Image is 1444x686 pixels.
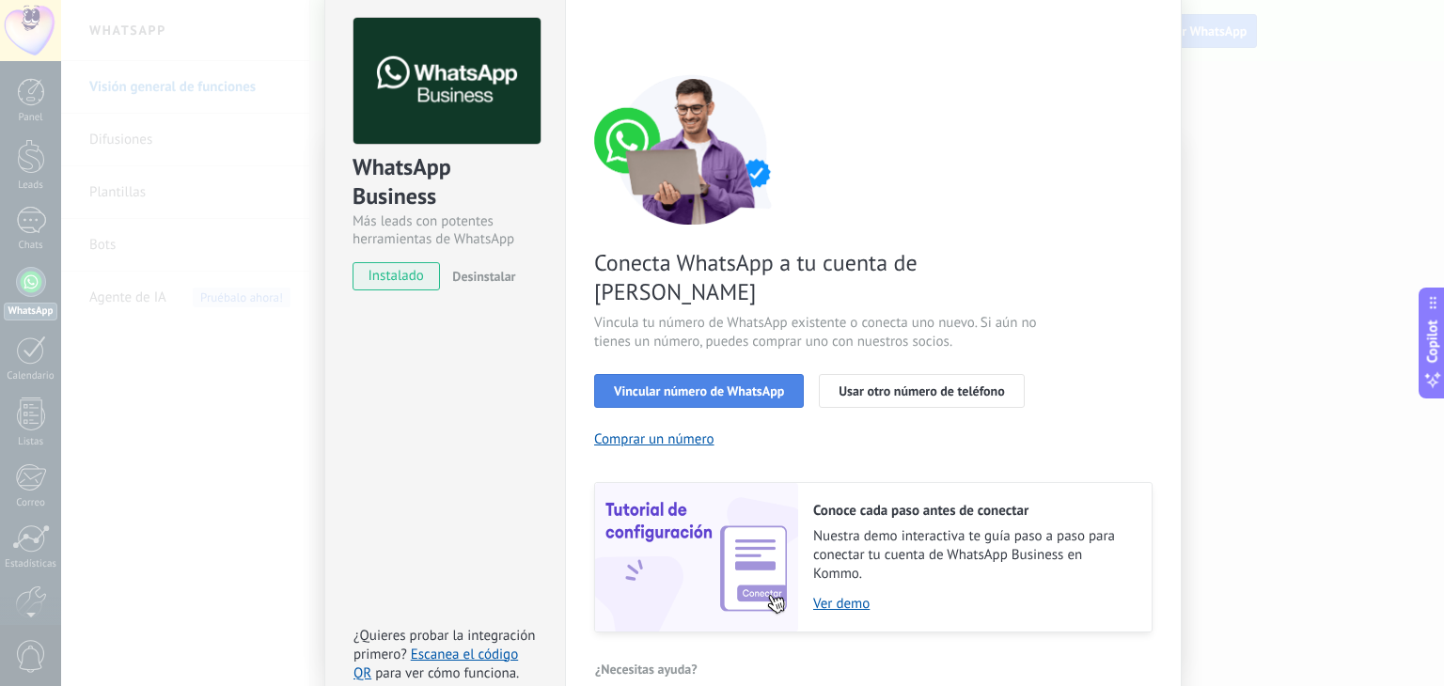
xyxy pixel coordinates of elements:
[1423,320,1442,364] span: Copilot
[375,664,519,682] span: para ver cómo funciona.
[813,502,1133,520] h2: Conoce cada paso antes de conectar
[839,384,1004,398] span: Usar otro número de teléfono
[594,430,714,448] button: Comprar un número
[595,663,698,676] span: ¿Necesitas ayuda?
[353,262,439,290] span: instalado
[452,268,515,285] span: Desinstalar
[594,74,792,225] img: connect number
[819,374,1024,408] button: Usar otro número de teléfono
[445,262,515,290] button: Desinstalar
[594,314,1042,351] span: Vincula tu número de WhatsApp existente o conecta uno nuevo. Si aún no tienes un número, puedes c...
[614,384,784,398] span: Vincular número de WhatsApp
[353,646,518,682] a: Escanea el código QR
[353,18,541,145] img: logo_main.png
[594,248,1042,306] span: Conecta WhatsApp a tu cuenta de [PERSON_NAME]
[594,374,804,408] button: Vincular número de WhatsApp
[353,627,536,663] span: ¿Quieres probar la integración primero?
[813,595,1133,613] a: Ver demo
[353,212,538,248] div: Más leads con potentes herramientas de WhatsApp
[594,655,698,683] button: ¿Necesitas ayuda?
[353,152,538,212] div: WhatsApp Business
[813,527,1133,584] span: Nuestra demo interactiva te guía paso a paso para conectar tu cuenta de WhatsApp Business en Kommo.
